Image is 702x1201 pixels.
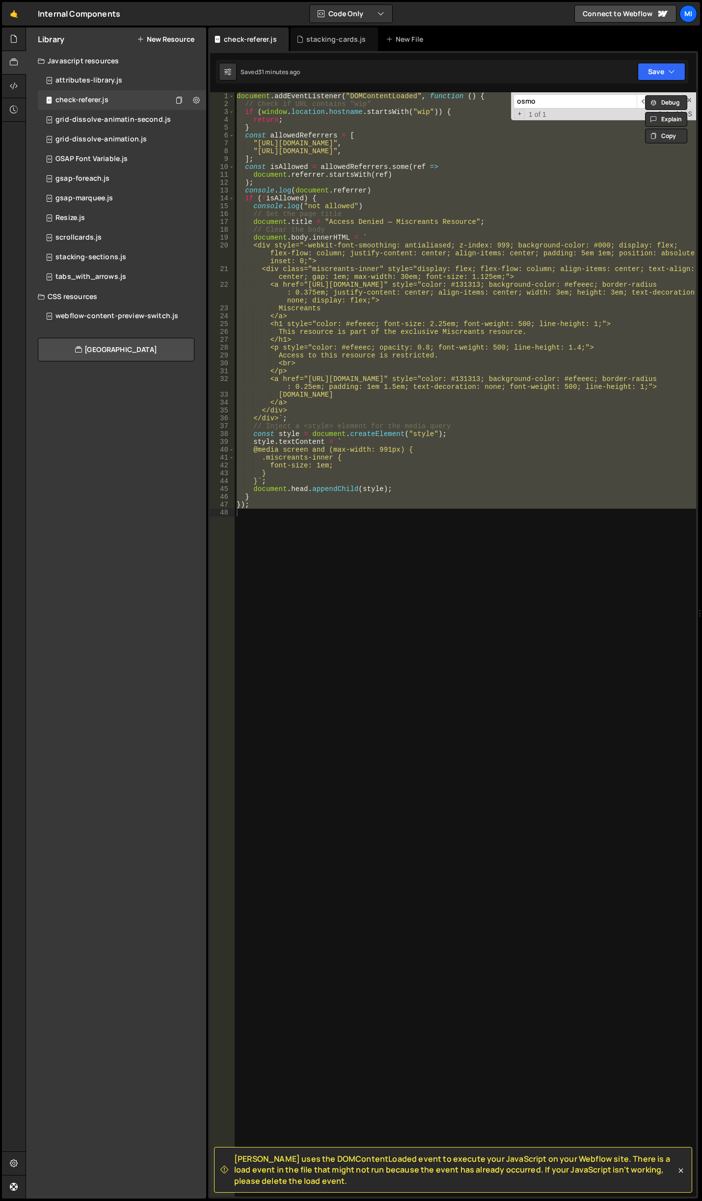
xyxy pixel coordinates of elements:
[55,273,126,281] div: tabs_with_arrows.js
[55,312,178,321] div: webflow-content-preview-switch.js
[210,422,235,430] div: 37
[38,34,64,45] h2: Library
[234,1153,676,1186] span: [PERSON_NAME] uses the DOMContentLoaded event to execute your JavaScript on your Webflow site. Th...
[258,68,300,76] div: 31 minutes ago
[210,320,235,328] div: 25
[55,214,85,222] div: Resize.js
[210,171,235,179] div: 11
[38,149,206,169] div: 15229/10337.js
[210,147,235,155] div: 8
[38,71,206,90] div: 15229/10232.js
[210,218,235,226] div: 17
[210,485,235,493] div: 45
[525,110,550,118] span: 1 of 1
[210,202,235,210] div: 15
[210,375,235,391] div: 32
[210,265,235,281] div: 21
[210,304,235,312] div: 23
[645,95,687,110] button: Debug
[26,287,206,306] div: CSS resources
[310,5,392,23] button: Code Only
[38,208,206,228] div: 15229/12979.js
[210,155,235,163] div: 9
[26,51,206,71] div: Javascript resources
[210,100,235,108] div: 2
[210,399,235,407] div: 34
[2,2,26,26] a: 🤙
[513,94,637,109] input: Search for
[241,68,300,76] div: Saved
[210,359,235,367] div: 30
[210,163,235,171] div: 10
[210,92,235,100] div: 1
[55,174,109,183] div: gsap-foreach.js
[210,312,235,320] div: 24
[210,493,235,501] div: 46
[210,234,235,242] div: 19
[210,336,235,344] div: 27
[645,112,687,127] button: Explain
[210,414,235,422] div: 36
[38,169,206,189] div: 15229/10228.js
[210,116,235,124] div: 4
[210,352,235,359] div: 29
[38,247,206,267] div: 15229/7263.js
[38,90,206,110] div: 15229/44948.js
[137,35,194,43] button: New Resource
[55,253,126,262] div: stacking-sections.js
[38,8,120,20] div: Internal Components
[210,501,235,509] div: 47
[210,108,235,116] div: 3
[55,115,171,124] div: grid-dissolve-animatin-second.js
[210,454,235,462] div: 41
[210,226,235,234] div: 18
[637,94,650,109] span: ​
[210,132,235,139] div: 6
[38,306,206,326] div: 15229/44978.css
[306,34,366,44] div: stacking-cards.js
[38,130,206,149] div: 15229/13815.js
[210,344,235,352] div: 28
[210,281,235,304] div: 22
[210,328,235,336] div: 26
[55,155,128,164] div: GSAP Font Variable.js
[210,509,235,517] div: 48
[679,5,697,23] a: Mi
[574,5,676,23] a: Connect to Webflow
[38,189,206,208] div: 15229/44928.js
[210,124,235,132] div: 5
[224,34,277,44] div: check-referer.js
[210,446,235,454] div: 40
[210,210,235,218] div: 16
[210,194,235,202] div: 14
[55,135,147,144] div: grid-dissolve-animation.js
[210,187,235,194] div: 13
[386,34,427,44] div: New File
[210,242,235,265] div: 20
[38,338,194,361] a: [GEOGRAPHIC_DATA]
[645,129,687,143] button: Copy
[38,110,206,130] div: 15229/13832.js
[210,438,235,446] div: 39
[687,109,693,119] span: Search In Selection
[210,391,235,399] div: 33
[38,267,206,287] div: 15229/15519.js
[55,96,108,105] div: check-referer.js
[210,407,235,414] div: 35
[55,233,102,242] div: scrollcards.js
[210,367,235,375] div: 31
[38,228,206,247] div: 15229/7228.js
[210,477,235,485] div: 44
[55,194,113,203] div: gsap-marquee.js
[210,462,235,469] div: 42
[210,179,235,187] div: 12
[210,430,235,438] div: 38
[514,109,525,118] span: Toggle Replace mode
[638,63,685,81] button: Save
[210,139,235,147] div: 7
[210,469,235,477] div: 43
[55,76,122,85] div: attributes-library.js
